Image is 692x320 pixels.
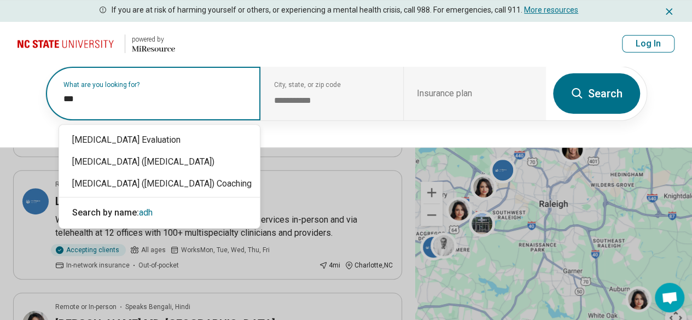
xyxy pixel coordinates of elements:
button: Dismiss [664,4,674,18]
button: Log In [622,35,674,53]
div: [MEDICAL_DATA] ([MEDICAL_DATA]) [59,151,260,173]
a: More resources [524,5,578,14]
span: Search by name: [72,207,139,218]
div: Suggestions [59,125,260,228]
div: [MEDICAL_DATA] ([MEDICAL_DATA]) Coaching [59,173,260,195]
div: Open chat [655,283,684,312]
div: [MEDICAL_DATA] Evaluation [59,129,260,151]
button: Search [553,73,640,114]
p: If you are at risk of harming yourself or others, or experiencing a mental health crisis, call 98... [112,4,578,16]
img: North Carolina State University [18,31,118,57]
label: What are you looking for? [63,82,247,88]
span: adh [139,207,153,218]
div: powered by [132,34,175,44]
